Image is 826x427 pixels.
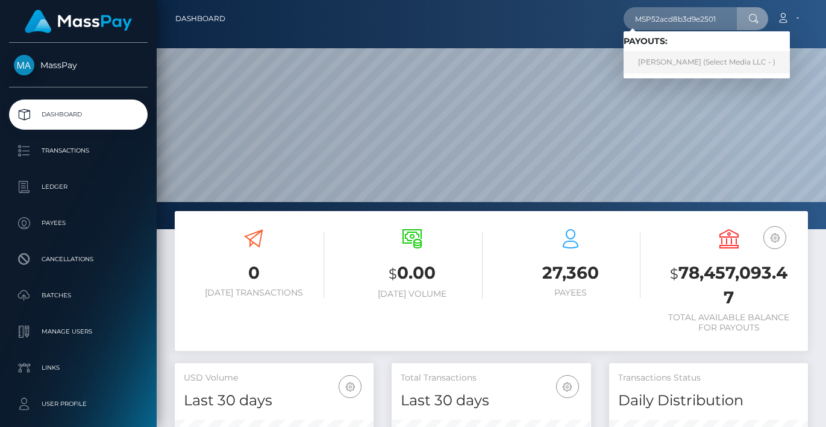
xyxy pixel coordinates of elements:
p: Manage Users [14,323,143,341]
p: Transactions [14,142,143,160]
p: Cancellations [14,250,143,268]
h4: Daily Distribution [618,390,799,411]
h6: Payouts: [624,36,790,46]
h5: Total Transactions [401,372,581,384]
h4: Last 30 days [401,390,581,411]
p: Dashboard [14,106,143,124]
h3: 0 [184,261,324,285]
input: Search... [624,7,737,30]
a: Cancellations [9,244,148,274]
h6: Payees [501,288,641,298]
a: Dashboard [175,6,225,31]
p: Links [14,359,143,377]
a: Ledger [9,172,148,202]
p: User Profile [14,395,143,413]
a: Links [9,353,148,383]
small: $ [389,265,397,282]
a: Manage Users [9,317,148,347]
h6: [DATE] Volume [342,289,483,299]
a: Dashboard [9,100,148,130]
h5: USD Volume [184,372,365,384]
h3: 0.00 [342,261,483,286]
p: Batches [14,286,143,305]
h3: 27,360 [501,261,641,285]
a: Payees [9,208,148,238]
a: User Profile [9,389,148,419]
small: $ [670,265,678,282]
span: MassPay [9,60,148,71]
img: MassPay Logo [25,10,132,33]
h4: Last 30 days [184,390,365,411]
a: Transactions [9,136,148,166]
h6: Total Available Balance for Payouts [659,312,799,333]
a: [PERSON_NAME] (Select Media LLC - ) [624,51,790,74]
img: MassPay [14,55,34,75]
a: Batches [9,280,148,311]
h5: Transactions Status [618,372,799,384]
p: Payees [14,214,143,232]
h3: 78,457,093.47 [659,261,799,309]
p: Ledger [14,178,143,196]
h6: [DATE] Transactions [184,288,324,298]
